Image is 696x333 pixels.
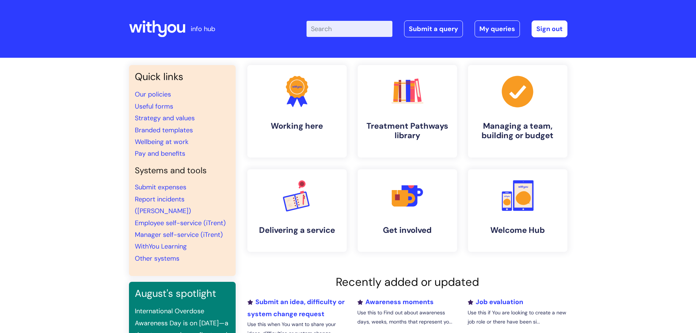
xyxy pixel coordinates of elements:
[135,219,226,227] a: Employee self-service (iTrent)
[253,226,341,235] h4: Delivering a service
[135,242,187,251] a: WithYou Learning
[468,65,567,158] a: Managing a team, building or budget
[135,254,179,263] a: Other systems
[135,230,223,239] a: Manager self-service (iTrent)
[135,288,230,299] h3: August's spotlight
[135,90,171,99] a: Our policies
[474,121,562,141] h4: Managing a team, building or budget
[247,65,347,158] a: Working here
[135,126,193,135] a: Branded templates
[253,121,341,131] h4: Working here
[468,298,523,306] a: Job evaluation
[247,298,345,318] a: Submit an idea, difficulty or system change request
[474,226,562,235] h4: Welcome Hub
[135,71,230,83] h3: Quick links
[135,149,185,158] a: Pay and benefits
[307,20,567,37] div: | -
[357,298,434,306] a: Awareness moments
[358,169,457,252] a: Get involved
[468,169,567,252] a: Welcome Hub
[364,121,451,141] h4: Treatment Pathways library
[135,195,191,215] a: Report incidents ([PERSON_NAME])
[357,308,457,326] p: Use this to Find out about awareness days, weeks, months that represent yo...
[247,169,347,252] a: Delivering a service
[307,21,392,37] input: Search
[247,275,567,289] h2: Recently added or updated
[475,20,520,37] a: My queries
[135,137,189,146] a: Wellbeing at work
[358,65,457,158] a: Treatment Pathways library
[404,20,463,37] a: Submit a query
[364,226,451,235] h4: Get involved
[135,102,173,111] a: Useful forms
[135,183,186,192] a: Submit expenses
[468,308,567,326] p: Use this if You are looking to create a new job role or there have been si...
[135,114,195,122] a: Strategy and values
[532,20,567,37] a: Sign out
[135,166,230,176] h4: Systems and tools
[191,23,215,35] p: info hub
